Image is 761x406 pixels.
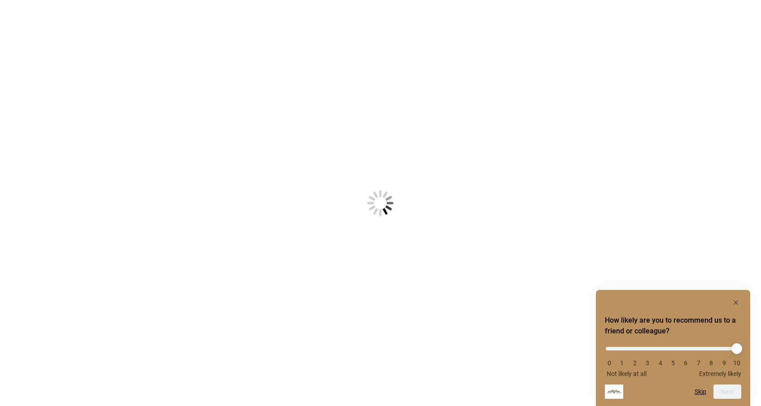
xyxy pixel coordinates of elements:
li: 1 [617,359,626,367]
li: 0 [605,359,614,367]
li: 9 [720,359,729,367]
img: Loading [323,146,438,260]
h2: How likely are you to recommend us to a friend or colleague? Select an option from 0 to 10, with ... [605,315,741,337]
li: 10 [732,359,741,367]
button: Hide survey [730,297,741,308]
li: 3 [643,359,652,367]
button: Next question [713,384,741,399]
li: 8 [707,359,716,367]
li: 6 [681,359,690,367]
span: Extremely likely [699,370,741,377]
button: Skip [695,388,706,395]
div: How likely are you to recommend us to a friend or colleague? Select an option from 0 to 10, with ... [605,297,741,399]
li: 5 [669,359,678,367]
li: 4 [656,359,665,367]
div: How likely are you to recommend us to a friend or colleague? Select an option from 0 to 10, with ... [605,340,741,377]
span: Not likely at all [607,370,647,377]
li: 7 [694,359,703,367]
li: 2 [630,359,639,367]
